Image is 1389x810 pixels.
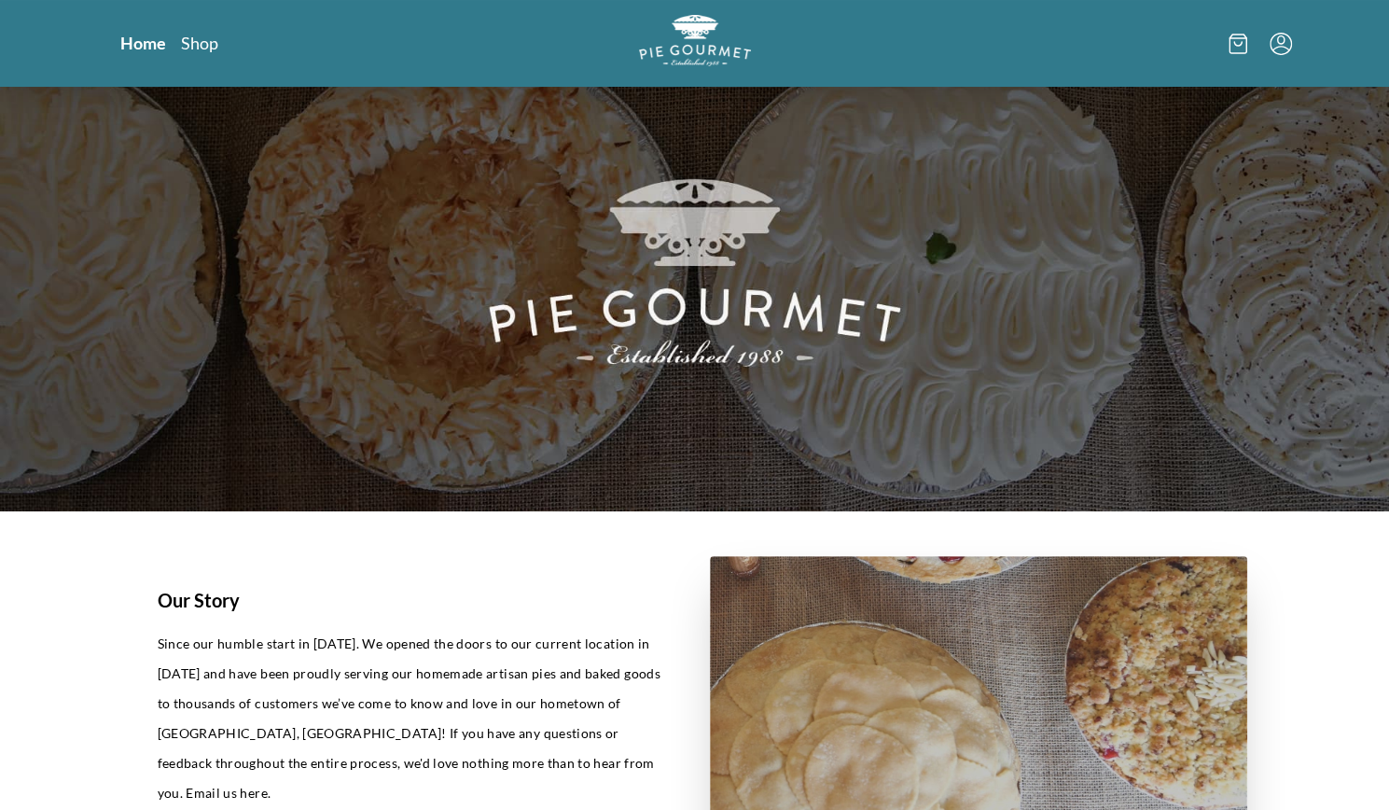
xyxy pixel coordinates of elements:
[1270,33,1292,55] button: Menu
[158,586,665,614] h1: Our Story
[158,629,665,808] p: Since our humble start in [DATE]. We opened the doors to our current location in [DATE] and have ...
[639,15,751,66] img: logo
[120,32,166,54] a: Home
[181,32,218,54] a: Shop
[639,15,751,72] a: Logo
